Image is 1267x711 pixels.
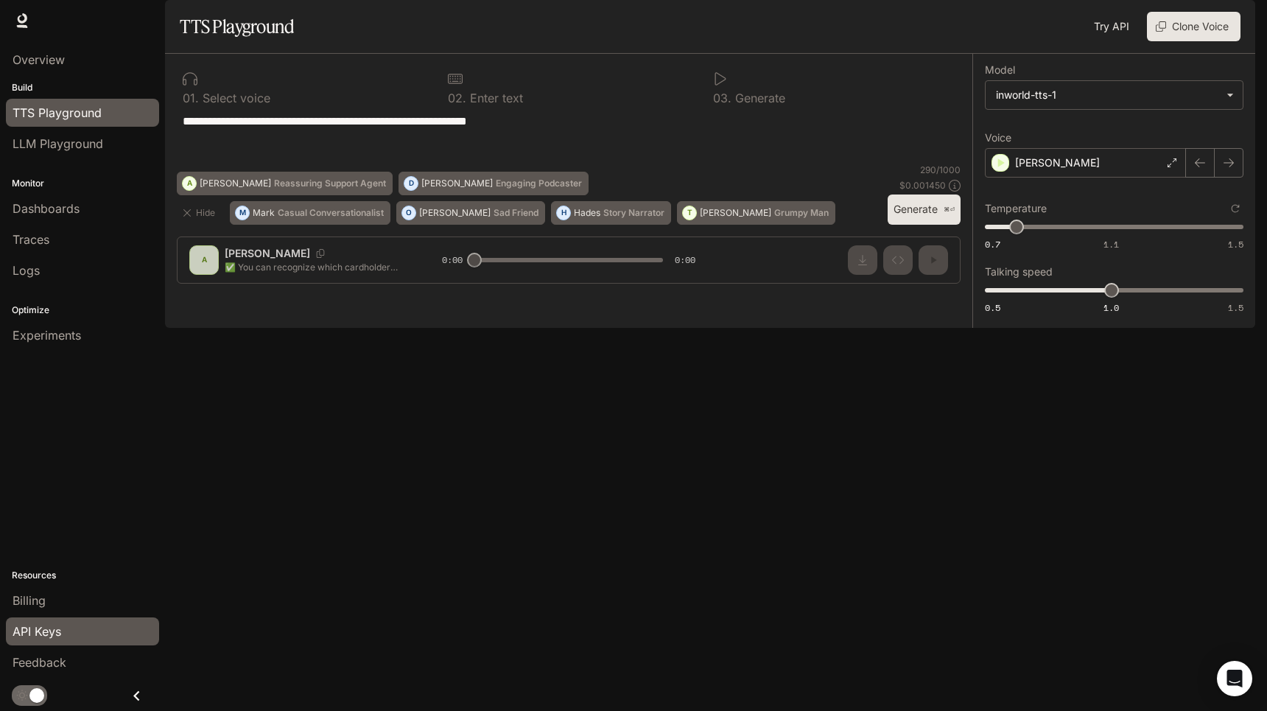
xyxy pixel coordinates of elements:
[1103,238,1119,251] span: 1.1
[985,238,1000,251] span: 0.7
[183,92,199,104] p: 0 1 .
[996,88,1219,102] div: inworld-tts-1
[551,201,671,225] button: HHadesStory Narrator
[700,209,771,217] p: [PERSON_NAME]
[1015,155,1100,170] p: [PERSON_NAME]
[274,179,386,188] p: Reassuring Support Agent
[985,267,1053,277] p: Talking speed
[177,172,393,195] button: A[PERSON_NAME]Reassuring Support Agent
[986,81,1243,109] div: inworld-tts-1
[236,201,249,225] div: M
[985,133,1011,143] p: Voice
[1088,12,1135,41] a: Try API
[774,209,829,217] p: Grumpy Man
[1228,301,1243,314] span: 1.5
[1147,12,1240,41] button: Clone Voice
[731,92,785,104] p: Generate
[199,92,270,104] p: Select voice
[230,201,390,225] button: MMarkCasual Conversationalist
[200,179,271,188] p: [PERSON_NAME]
[888,195,961,225] button: Generate⌘⏎
[985,65,1015,75] p: Model
[985,301,1000,314] span: 0.5
[920,164,961,176] p: 290 / 1000
[496,179,582,188] p: Engaging Podcaster
[944,206,955,214] p: ⌘⏎
[253,209,275,217] p: Mark
[177,201,224,225] button: Hide
[1228,238,1243,251] span: 1.5
[1227,200,1243,217] button: Reset to default
[494,209,538,217] p: Sad Friend
[985,203,1047,214] p: Temperature
[404,172,418,195] div: D
[421,179,493,188] p: [PERSON_NAME]
[402,201,415,225] div: O
[1217,661,1252,696] div: Open Intercom Messenger
[603,209,664,217] p: Story Narrator
[574,209,600,217] p: Hades
[683,201,696,225] div: T
[713,92,731,104] p: 0 3 .
[278,209,384,217] p: Casual Conversationalist
[399,172,589,195] button: D[PERSON_NAME]Engaging Podcaster
[557,201,570,225] div: H
[1103,301,1119,314] span: 1.0
[448,92,466,104] p: 0 2 .
[396,201,545,225] button: O[PERSON_NAME]Sad Friend
[466,92,523,104] p: Enter text
[419,209,491,217] p: [PERSON_NAME]
[677,201,835,225] button: T[PERSON_NAME]Grumpy Man
[180,12,294,41] h1: TTS Playground
[183,172,196,195] div: A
